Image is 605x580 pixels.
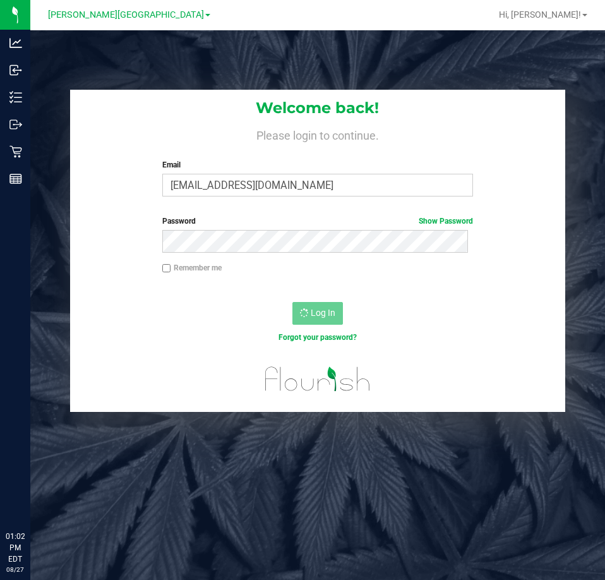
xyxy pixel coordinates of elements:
inline-svg: Reports [9,172,22,185]
p: 01:02 PM EDT [6,531,25,565]
a: Show Password [419,217,473,226]
inline-svg: Analytics [9,37,22,49]
inline-svg: Inbound [9,64,22,76]
button: Log In [292,302,343,325]
a: Forgot your password? [279,333,357,342]
inline-svg: Inventory [9,91,22,104]
h4: Please login to continue. [70,126,565,142]
input: Remember me [162,264,171,273]
span: Log In [311,308,335,318]
label: Email [162,159,473,171]
img: flourish_logo.svg [256,356,380,402]
label: Remember me [162,262,222,274]
inline-svg: Outbound [9,118,22,131]
h1: Welcome back! [70,100,565,116]
span: Password [162,217,196,226]
span: Hi, [PERSON_NAME]! [499,9,581,20]
p: 08/27 [6,565,25,574]
inline-svg: Retail [9,145,22,158]
span: [PERSON_NAME][GEOGRAPHIC_DATA] [48,9,204,20]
